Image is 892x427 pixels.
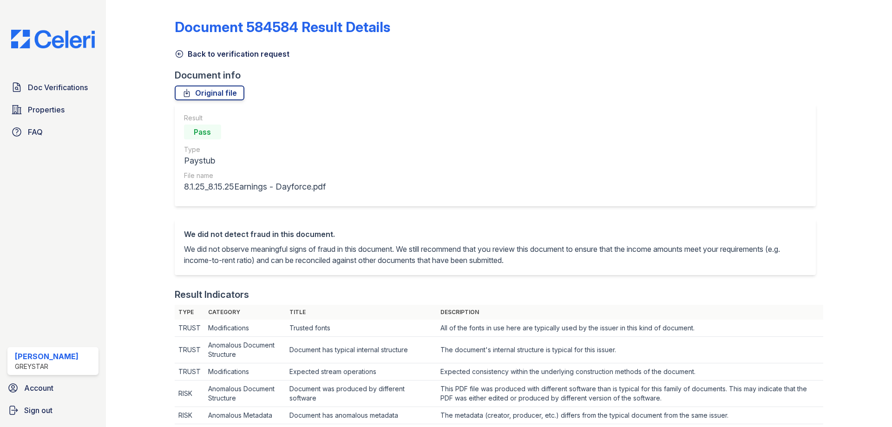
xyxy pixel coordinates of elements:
[175,48,289,59] a: Back to verification request
[175,85,244,100] a: Original file
[437,363,823,381] td: Expected consistency within the underlying construction methods of the document.
[286,337,437,363] td: Document has typical internal structure
[175,288,249,301] div: Result Indicators
[184,171,326,180] div: File name
[7,78,98,97] a: Doc Verifications
[204,363,286,381] td: Modifications
[15,362,79,371] div: Greystar
[4,379,102,397] a: Account
[184,113,326,123] div: Result
[286,305,437,320] th: Title
[175,363,204,381] td: TRUST
[184,229,807,240] div: We did not detect fraud in this document.
[286,320,437,337] td: Trusted fonts
[28,104,65,115] span: Properties
[437,320,823,337] td: All of the fonts in use here are typically used by the issuer in this kind of document.
[204,337,286,363] td: Anomalous Document Structure
[175,320,204,337] td: TRUST
[175,69,823,82] div: Document info
[437,407,823,424] td: The metadata (creator, producer, etc.) differs from the typical document from the same issuer.
[204,381,286,407] td: Anomalous Document Structure
[175,381,204,407] td: RISK
[286,381,437,407] td: Document was produced by different software
[184,145,326,154] div: Type
[204,305,286,320] th: Category
[204,320,286,337] td: Modifications
[437,305,823,320] th: Description
[286,407,437,424] td: Document has anomalous metadata
[7,100,98,119] a: Properties
[7,123,98,141] a: FAQ
[204,407,286,424] td: Anomalous Metadata
[175,305,204,320] th: Type
[437,381,823,407] td: This PDF file was produced with different software than is typical for this family of documents. ...
[28,126,43,138] span: FAQ
[437,337,823,363] td: The document's internal structure is typical for this issuer.
[175,337,204,363] td: TRUST
[175,407,204,424] td: RISK
[184,180,326,193] div: 8.1.25_8.15.25Earnings - Dayforce.pdf
[4,30,102,48] img: CE_Logo_Blue-a8612792a0a2168367f1c8372b55b34899dd931a85d93a1a3d3e32e68fde9ad4.png
[4,401,102,420] a: Sign out
[286,363,437,381] td: Expected stream operations
[184,243,807,266] p: We did not observe meaningful signs of fraud in this document. We still recommend that you review...
[184,154,326,167] div: Paystub
[24,405,52,416] span: Sign out
[28,82,88,93] span: Doc Verifications
[24,382,53,394] span: Account
[175,19,390,35] a: Document 584584 Result Details
[184,125,221,139] div: Pass
[15,351,79,362] div: [PERSON_NAME]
